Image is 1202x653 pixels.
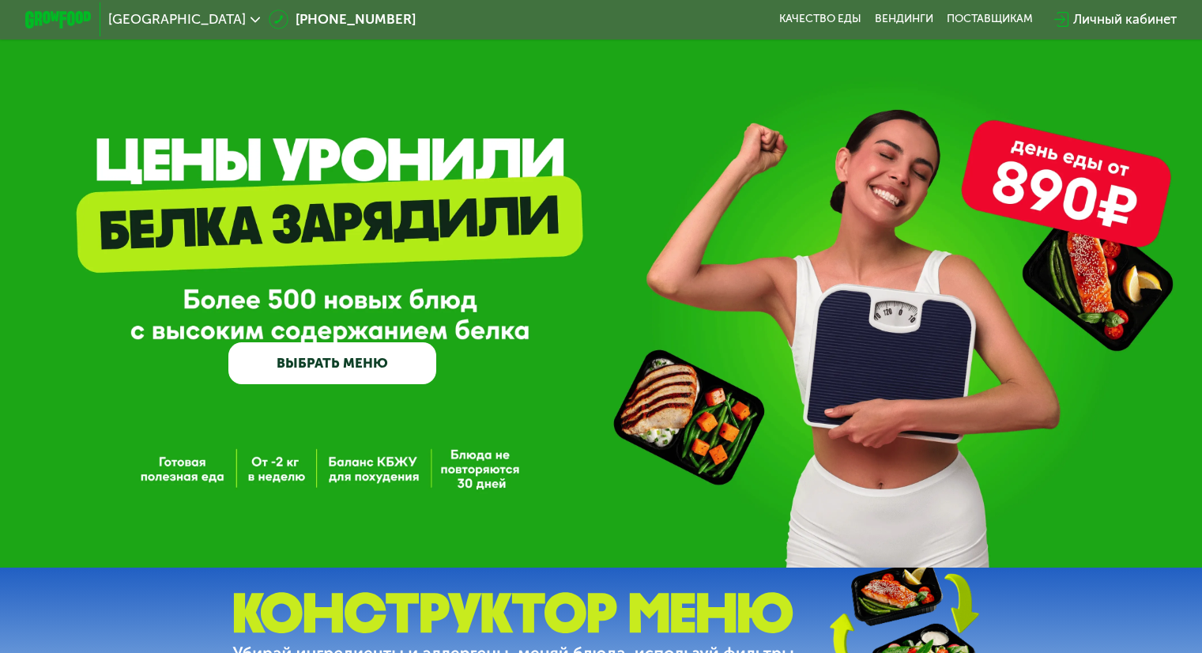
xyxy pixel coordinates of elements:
[228,342,436,384] a: ВЫБРАТЬ МЕНЮ
[875,13,933,26] a: Вендинги
[947,13,1033,26] div: поставщикам
[269,9,416,29] a: [PHONE_NUMBER]
[1073,9,1177,29] div: Личный кабинет
[779,13,861,26] a: Качество еды
[108,13,246,26] span: [GEOGRAPHIC_DATA]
